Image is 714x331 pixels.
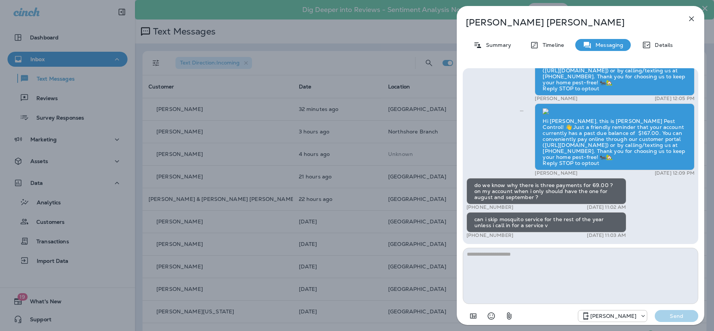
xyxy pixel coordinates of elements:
[539,42,564,48] p: Timeline
[482,42,511,48] p: Summary
[543,108,549,114] img: twilio-download
[651,42,673,48] p: Details
[466,309,481,324] button: Add in a premade template
[535,170,577,176] p: [PERSON_NAME]
[466,17,670,28] p: [PERSON_NAME] [PERSON_NAME]
[466,204,513,210] p: [PHONE_NUMBER]
[655,170,694,176] p: [DATE] 12:09 PM
[587,232,626,238] p: [DATE] 11:03 AM
[590,313,637,319] p: [PERSON_NAME]
[466,212,626,232] div: can i skip mosquito service for the rest of the year unless i call in for a service v
[592,42,623,48] p: Messaging
[520,107,523,114] span: Sent
[578,312,647,321] div: +1 (504) 576-9603
[535,96,577,102] p: [PERSON_NAME]
[484,309,499,324] button: Select an emoji
[535,103,694,170] div: Hi [PERSON_NAME], this is [PERSON_NAME] Pest Control! 👋 Just a friendly reminder that your accoun...
[466,232,513,238] p: [PHONE_NUMBER]
[466,178,626,204] div: do we know why there is three payments for 69.00 ? on my account when i only should have the one ...
[655,96,694,102] p: [DATE] 12:05 PM
[587,204,626,210] p: [DATE] 11:02 AM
